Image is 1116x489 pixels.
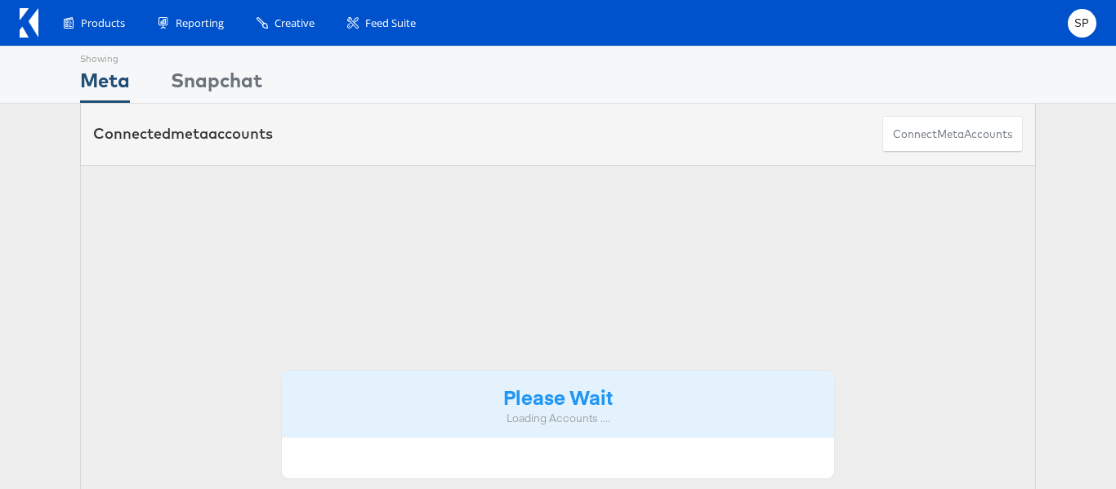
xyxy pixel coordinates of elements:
span: meta [937,127,964,142]
div: Snapchat [171,66,262,103]
div: Loading Accounts .... [294,411,822,426]
span: meta [171,124,208,143]
span: SP [1074,18,1090,29]
strong: Please Wait [503,383,613,410]
div: Showing [80,47,130,66]
span: Feed Suite [365,16,416,31]
span: Creative [275,16,315,31]
button: ConnectmetaAccounts [882,116,1023,153]
div: Connected accounts [93,123,273,144]
span: Products [81,16,125,31]
div: Meta [80,66,130,103]
span: Reporting [176,16,224,31]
